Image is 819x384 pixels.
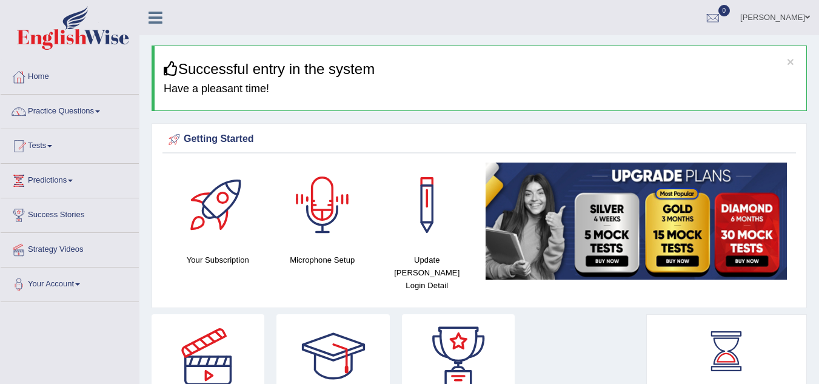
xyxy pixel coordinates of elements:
[787,55,794,68] button: ×
[1,60,139,90] a: Home
[164,83,797,95] h4: Have a pleasant time!
[1,233,139,263] a: Strategy Videos
[172,254,264,266] h4: Your Subscription
[486,163,787,280] img: small5.jpg
[381,254,473,292] h4: Update [PERSON_NAME] Login Detail
[1,164,139,194] a: Predictions
[165,130,793,149] div: Getting Started
[276,254,369,266] h4: Microphone Setup
[164,61,797,77] h3: Successful entry in the system
[1,129,139,160] a: Tests
[1,268,139,298] a: Your Account
[1,198,139,229] a: Success Stories
[1,95,139,125] a: Practice Questions
[718,5,730,16] span: 0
